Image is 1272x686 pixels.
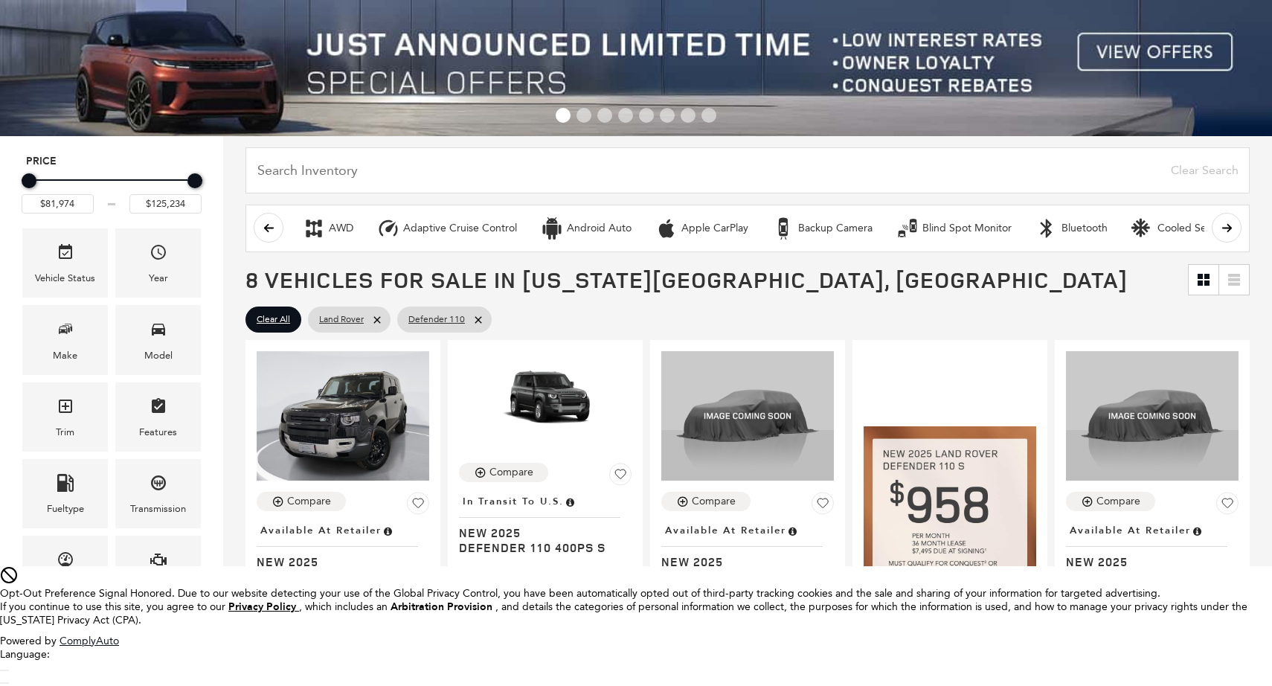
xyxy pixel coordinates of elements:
button: Android Auto Android Auto [533,213,640,244]
div: Year Year [115,228,201,298]
div: Price [22,168,202,214]
h5: Price [26,155,197,168]
div: Adaptive Cruise Control [403,222,517,235]
span: Available at Retailer [260,522,382,539]
span: Vehicle [57,240,74,270]
div: Year [149,270,168,286]
span: In Transit to U.S. [463,493,564,510]
button: Compare Vehicle [661,492,751,511]
span: Make [57,316,74,347]
input: Maximum [129,194,202,214]
div: Compare [287,495,331,508]
div: Transmission Transmission [115,459,201,528]
div: AWD [329,222,353,235]
span: Trim [57,394,74,424]
button: Adaptive Cruise Control Adaptive Cruise Control [369,213,525,244]
div: Mileage Mileage [22,536,108,605]
div: Features Features [115,382,201,452]
img: 2025 LAND ROVER Defender 110 S [257,351,429,481]
span: Clear All [257,310,290,329]
div: Vehicle Status [35,270,95,286]
button: Compare Vehicle [1066,492,1155,511]
button: Compare Vehicle [459,463,548,482]
a: In Transit to U.S. New 2025Defender 110 400PS S [459,491,632,555]
button: scroll left [254,213,283,243]
span: Go to slide 4 [618,108,633,123]
button: scroll right [1212,213,1242,243]
span: New 2025 [257,554,418,569]
span: Available at Retailer [1070,522,1191,539]
input: Search Inventory [245,147,1250,193]
div: Make [53,347,77,364]
div: Compare [1096,495,1140,508]
span: Features [150,394,167,424]
span: Defender 110 [408,310,465,329]
img: 2025 LAND ROVER Defender 110 X-Dynamic SE [1066,351,1239,481]
div: Bluetooth [1035,217,1058,240]
span: Go to slide 8 [701,108,716,123]
span: Engine [150,547,167,577]
div: Blind Spot Monitor [896,217,919,240]
div: Fueltype Fueltype [22,459,108,528]
div: Android Auto [541,217,563,240]
span: Go to slide 6 [660,108,675,123]
span: Mileage [57,547,74,577]
div: Cooled Seats [1157,222,1220,235]
button: Blind Spot Monitor Blind Spot Monitor [888,213,1020,244]
span: Year [150,240,167,270]
strong: Arbitration Provision [391,600,492,614]
div: Bluetooth [1061,222,1108,235]
div: Android Auto [567,222,632,235]
div: Adaptive Cruise Control [377,217,399,240]
div: Model Model [115,305,201,374]
div: Vehicle Vehicle Status [22,228,108,298]
input: Minimum [22,194,94,214]
span: New 2025 [661,554,823,569]
span: Go to slide 3 [597,108,612,123]
div: Cooled Seats [1131,217,1154,240]
span: New 2025 [459,525,620,540]
span: Model [150,316,167,347]
u: Privacy Policy [228,600,296,614]
span: 8 Vehicles for Sale in [US_STATE][GEOGRAPHIC_DATA], [GEOGRAPHIC_DATA] [245,264,1128,295]
span: Vehicle has shipped from factory of origin. Estimated time of delivery to Retailer is on average ... [564,493,576,510]
span: Go to slide 7 [681,108,696,123]
div: Trim Trim [22,382,108,452]
div: Engine Engine [115,536,201,605]
span: Transmission [150,470,167,501]
div: Compare [489,466,533,479]
a: Available at Retailer New 2025Defender 110 S [257,520,429,584]
img: 2025 LAND ROVER Defender 110 S [661,351,834,481]
button: Compare Vehicle [257,492,346,511]
div: Apple CarPlay [655,217,678,240]
button: Bluetooth Bluetooth [1027,213,1116,244]
div: Transmission [130,501,186,517]
div: Backup Camera [798,222,873,235]
span: Vehicle is in stock and ready for immediate delivery. Due to demand, availability is subject to c... [382,522,394,539]
a: ComplyAuto [60,635,119,647]
div: Maximum Price [187,173,202,188]
button: Cooled Seats Cooled Seats [1123,213,1228,244]
img: 2025 LAND ROVER Defender 110 400PS S [459,351,632,449]
div: Backup Camera [772,217,794,240]
span: Vehicle is in stock and ready for immediate delivery. Due to demand, availability is subject to c... [1191,522,1203,539]
div: Fueltype [47,501,84,517]
a: Available at Retailer New 2025Defender 110 S [661,520,834,584]
button: Backup Camera Backup Camera [764,213,881,244]
button: Apple CarPlay Apple CarPlay [647,213,757,244]
div: AWD [303,217,325,240]
div: Apple CarPlay [681,222,748,235]
span: Go to slide 2 [576,108,591,123]
span: Vehicle is in stock and ready for immediate delivery. Due to demand, availability is subject to c... [786,522,798,539]
span: Go to slide 1 [556,108,571,123]
span: Land Rover [319,310,364,329]
span: Go to slide 5 [639,108,654,123]
span: Fueltype [57,470,74,501]
div: Blind Spot Monitor [922,222,1012,235]
div: Model [144,347,173,364]
a: Privacy Policy [228,600,299,613]
span: Available at Retailer [665,522,786,539]
a: Available at Retailer New 2025Defender 110 X-Dynamic SE [1066,520,1239,599]
span: Defender 110 400PS S [459,540,620,555]
div: Compare [692,495,736,508]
